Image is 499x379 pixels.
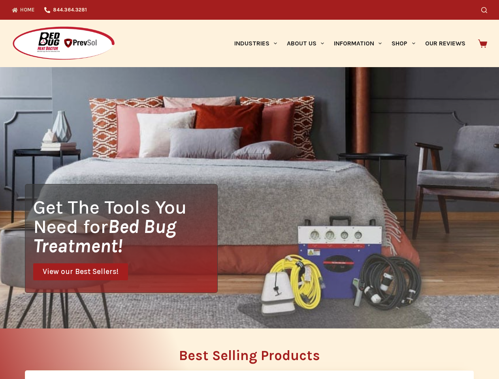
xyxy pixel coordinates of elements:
img: Prevsol/Bed Bug Heat Doctor [12,26,115,61]
h1: Get The Tools You Need for [33,197,217,255]
a: Shop [387,20,420,67]
i: Bed Bug Treatment! [33,215,176,257]
span: View our Best Sellers! [43,268,119,276]
a: Information [329,20,387,67]
a: View our Best Sellers! [33,263,128,280]
a: Industries [229,20,282,67]
button: Search [481,7,487,13]
h2: Best Selling Products [25,349,474,362]
nav: Primary [229,20,470,67]
a: About Us [282,20,329,67]
a: Our Reviews [420,20,470,67]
